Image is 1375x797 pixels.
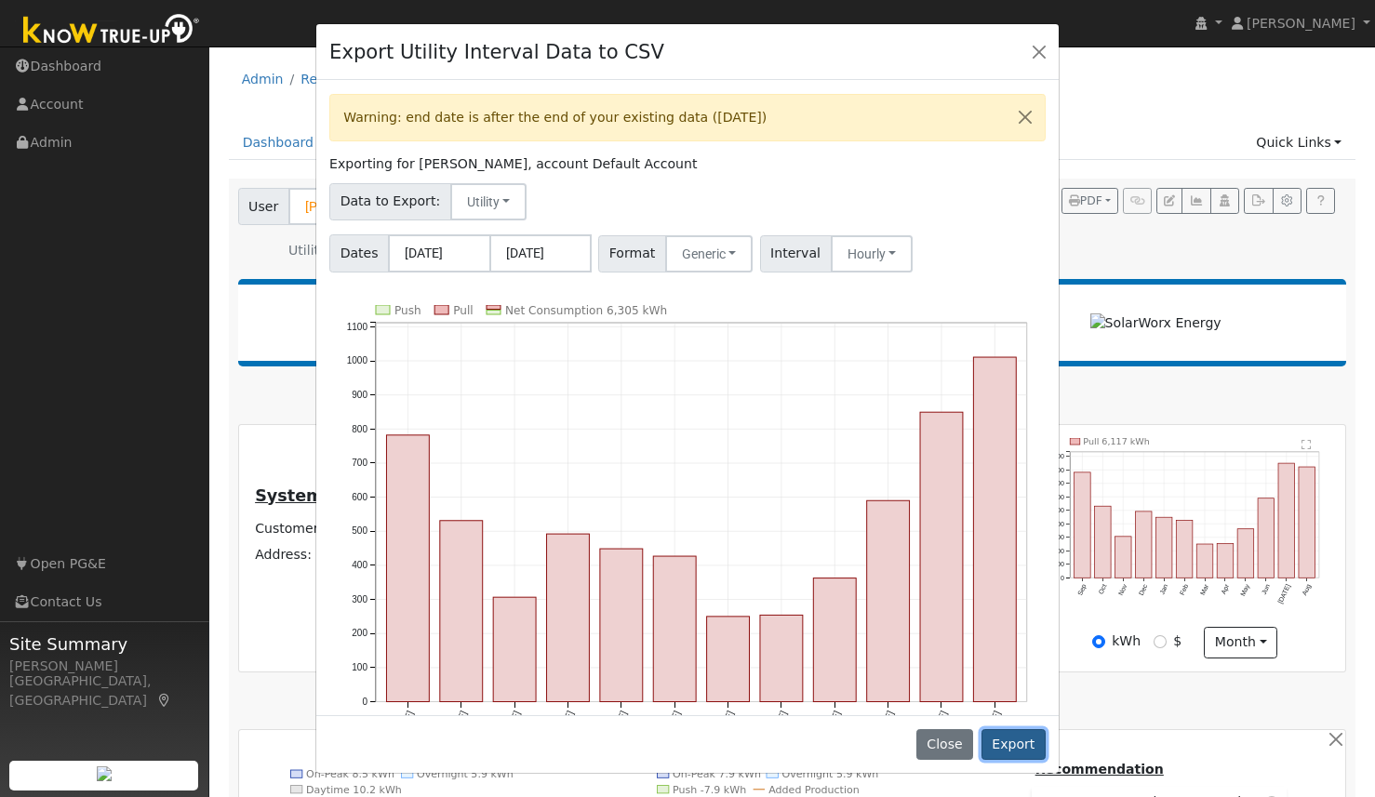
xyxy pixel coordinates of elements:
label: Exporting for [PERSON_NAME], account Default Account [329,154,697,174]
rect: onclick="" [547,534,590,701]
rect: onclick="" [760,616,803,702]
text: 400 [352,560,367,570]
text: 0 [363,697,368,707]
rect: onclick="" [813,578,856,702]
text: 800 [352,424,367,434]
text: 300 [352,594,367,604]
span: Interval [760,235,832,272]
text: 900 [352,390,367,400]
span: Format [598,235,666,272]
rect: onclick="" [493,597,536,701]
button: Generic [665,235,754,272]
rect: onclick="" [440,521,483,702]
rect: onclick="" [653,556,696,701]
button: Export [981,729,1046,761]
button: Close [916,729,973,761]
text: 200 [352,629,367,639]
text: Pull [453,304,473,317]
rect: onclick="" [387,435,430,702]
button: Hourly [831,235,914,272]
text: 1100 [347,322,368,332]
text: 1000 [347,355,368,365]
text: 700 [352,458,367,468]
text: 100 [352,662,367,672]
span: Dates [329,234,389,272]
rect: onclick="" [920,412,963,701]
button: Close [1006,95,1045,140]
text: Push [394,304,421,317]
span: Data to Export: [329,183,451,220]
text: 500 [352,526,367,537]
text: Net Consumption 6,305 kWh [505,304,667,317]
text: 600 [352,492,367,502]
div: Warning: end date is after the end of your existing data ([DATE]) [329,94,1046,141]
button: Close [1026,38,1052,64]
rect: onclick="" [707,617,750,702]
button: Utility [450,183,527,220]
rect: onclick="" [867,500,910,701]
rect: onclick="" [974,357,1017,702]
h4: Export Utility Interval Data to CSV [329,37,664,67]
rect: onclick="" [600,549,643,701]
